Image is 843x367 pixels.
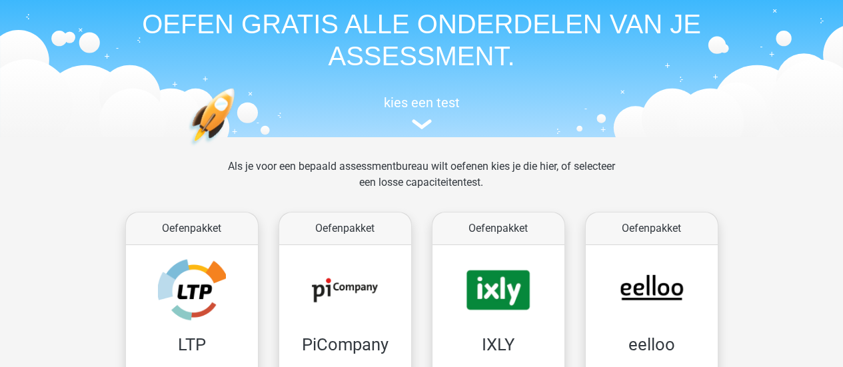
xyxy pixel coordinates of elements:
[189,88,287,208] img: oefenen
[115,95,728,111] h5: kies een test
[217,159,626,206] div: Als je voor een bepaald assessmentbureau wilt oefenen kies je die hier, of selecteer een losse ca...
[115,95,728,130] a: kies een test
[115,8,728,72] h1: OEFEN GRATIS ALLE ONDERDELEN VAN JE ASSESSMENT.
[412,119,432,129] img: assessment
